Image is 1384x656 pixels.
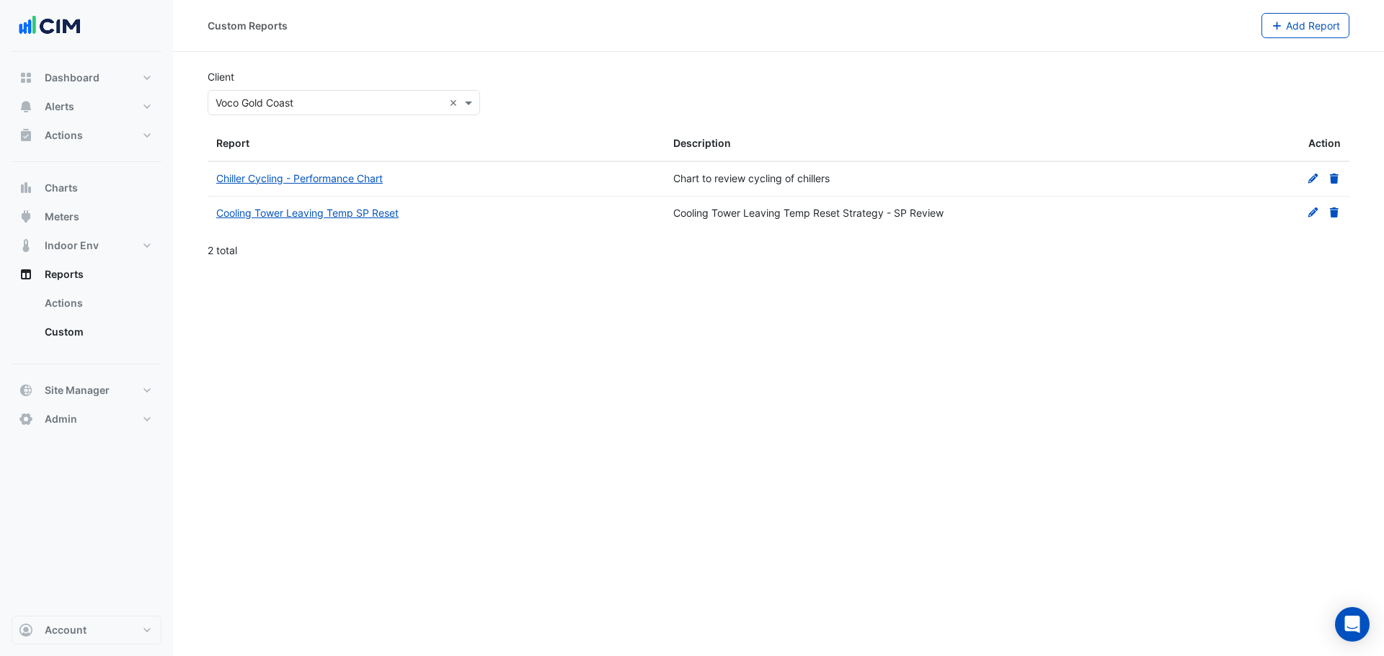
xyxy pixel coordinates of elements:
div: Custom Reports [208,18,288,33]
app-icon: Actions [19,128,33,143]
app-icon: Site Manager [19,383,33,397]
span: Report [216,137,249,149]
a: Edit [1307,172,1320,184]
span: Clear [449,95,461,110]
div: Reports [12,289,161,352]
a: Custom [33,318,161,346]
app-icon: Reports [19,267,33,282]
label: Client [208,69,234,84]
a: Delete [1328,172,1341,184]
span: Indoor Env [45,238,99,253]
app-icon: Indoor Env [19,238,33,253]
button: Alerts [12,92,161,121]
button: Actions [12,121,161,150]
app-icon: Charts [19,181,33,195]
button: Meters [12,202,161,231]
span: Action [1308,135,1341,152]
button: Admin [12,405,161,433]
div: Open Intercom Messenger [1335,607,1370,642]
div: Chart to review cycling of chillers [673,171,1113,187]
span: Actions [45,128,83,143]
button: Reports [12,260,161,289]
button: Dashboard [12,63,161,92]
button: Account [12,616,161,644]
button: Add Report [1261,13,1350,38]
a: Delete [1328,207,1341,219]
button: Charts [12,174,161,202]
span: Site Manager [45,383,110,397]
span: Dashboard [45,71,99,85]
span: Admin [45,412,77,426]
span: Alerts [45,99,74,114]
button: Site Manager [12,376,161,405]
a: Edit [1307,207,1320,219]
a: Actions [33,289,161,318]
a: Cooling Tower Leaving Temp SP Reset [216,207,399,219]
span: Meters [45,210,79,224]
button: Indoor Env [12,231,161,260]
span: Add Report [1286,19,1340,32]
span: Reports [45,267,84,282]
span: Description [673,137,731,149]
a: Chiller Cycling - Performance Chart [216,172,383,184]
span: Charts [45,181,78,195]
app-icon: Admin [19,412,33,426]
span: Account [45,623,86,637]
app-icon: Dashboard [19,71,33,85]
div: 2 total [208,233,1349,269]
app-icon: Alerts [19,99,33,114]
img: Company Logo [17,12,82,40]
app-icon: Meters [19,210,33,224]
div: Cooling Tower Leaving Temp Reset Strategy - SP Review [673,205,1113,222]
